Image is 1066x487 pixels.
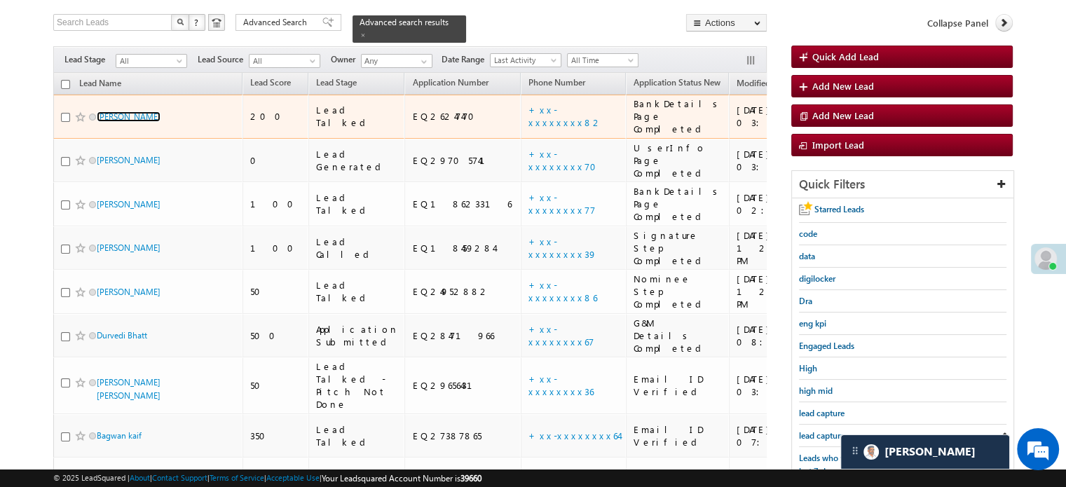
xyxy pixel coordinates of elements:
div: 100 [250,198,302,210]
div: BankDetails Page Completed [634,185,723,223]
span: Engaged Leads [799,341,854,351]
div: EQ18623316 [412,198,514,210]
a: Bagwan kaif [97,430,142,441]
div: [DATE] 07:36 PM [737,423,824,448]
a: [PERSON_NAME] [97,199,160,210]
span: lead capture [799,408,845,418]
a: +xx-xxxxxxxx64 [528,430,619,441]
div: [DATE] 08:04 PM [737,323,824,348]
span: All [116,55,183,67]
span: eng kpi [799,318,826,329]
div: Lead Talked - Pitch Not Done [316,360,399,411]
span: Modified On [737,78,784,88]
span: Last Activity [491,54,557,67]
button: ? [189,14,205,31]
div: Email ID Verified [634,423,723,448]
span: Application Number [412,77,488,88]
span: Advanced search results [360,17,449,27]
div: Email ID Verified [634,373,723,398]
a: All [249,54,320,68]
span: digilocker [799,273,835,284]
div: EQ18459284 [412,242,514,254]
div: Application Submitted [316,323,399,348]
input: Check all records [61,80,70,89]
a: Application Number [405,75,495,93]
span: Advanced Search [243,16,311,29]
a: Phone Number [521,75,592,93]
button: Actions [686,14,767,32]
a: About [130,473,150,482]
div: 500 [250,329,302,342]
a: All Time [567,53,638,67]
span: lead capture new [799,430,862,441]
span: Lead Score [250,77,291,88]
div: [DATE] 03:49 PM [737,373,824,398]
div: carter-dragCarter[PERSON_NAME] [840,434,1010,469]
a: [PERSON_NAME] [97,111,160,122]
span: Phone Number [528,77,585,88]
img: d_60004797649_company_0_60004797649 [24,74,59,92]
a: Modified On (sorted descending) [730,75,804,93]
a: Contact Support [152,473,207,482]
span: All [250,55,316,67]
div: UserInfo Page Completed [634,142,723,179]
span: 39660 [460,473,481,483]
div: 350 [250,430,302,442]
div: EQ29656431 [412,379,514,392]
span: Collapse Panel [927,17,988,29]
span: Dra [799,296,812,306]
span: Lead Stage [64,53,116,66]
span: Your Leadsquared Account Number is [322,473,481,483]
div: 50 [250,285,302,298]
a: +xx-xxxxxxxx77 [528,191,596,216]
a: Lead Score [243,75,298,93]
img: Search [177,18,184,25]
a: [PERSON_NAME] [97,242,160,253]
span: High [799,363,817,373]
span: Add New Lead [812,109,874,121]
div: EQ27387865 [412,430,514,442]
a: [PERSON_NAME] [97,155,160,165]
span: All Time [568,54,634,67]
a: +xx-xxxxxxxx67 [528,323,594,348]
div: Lead Called [316,235,399,261]
a: Last Activity [490,53,561,67]
span: Owner [331,53,361,66]
a: Acceptable Use [266,473,320,482]
span: data [799,251,815,261]
em: Submit [205,381,254,400]
div: [DATE] 12:21 PM [737,229,824,267]
div: 100 [250,242,302,254]
a: Durvedi Bhatt [97,330,147,341]
div: Quick Filters [792,171,1013,198]
div: G&M Details Completed [634,317,723,355]
span: Lead Stage [316,77,357,88]
div: 200 [250,110,302,123]
span: Leads who visited website in the last 7 days [799,453,917,476]
a: Lead Name [72,76,128,94]
a: [PERSON_NAME] [PERSON_NAME] [97,377,160,401]
div: EQ24952882 [412,285,514,298]
span: Lead Source [198,53,249,66]
a: Show All Items [414,55,431,69]
div: Leave a message [73,74,235,92]
div: [DATE] 03:06 PM [737,148,824,173]
div: EQ28471966 [412,329,514,342]
div: EQ26247470 [412,110,514,123]
div: Lead Talked [316,423,399,448]
div: [DATE] 02:44 PM [737,191,824,217]
div: 0 [250,154,302,167]
span: Carter [884,445,976,458]
span: Quick Add Lead [812,50,879,62]
span: ? [194,16,200,28]
a: All [116,54,187,68]
div: Signature Step Completed [634,229,723,267]
input: Type to Search [361,54,432,68]
span: high mid [799,385,833,396]
img: Carter [863,444,879,460]
a: +xx-xxxxxxxx36 [528,373,594,397]
div: Lead Generated [316,148,399,173]
textarea: Type your message and click 'Submit' [18,130,256,369]
span: Date Range [442,53,490,66]
div: Lead Talked [316,191,399,217]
